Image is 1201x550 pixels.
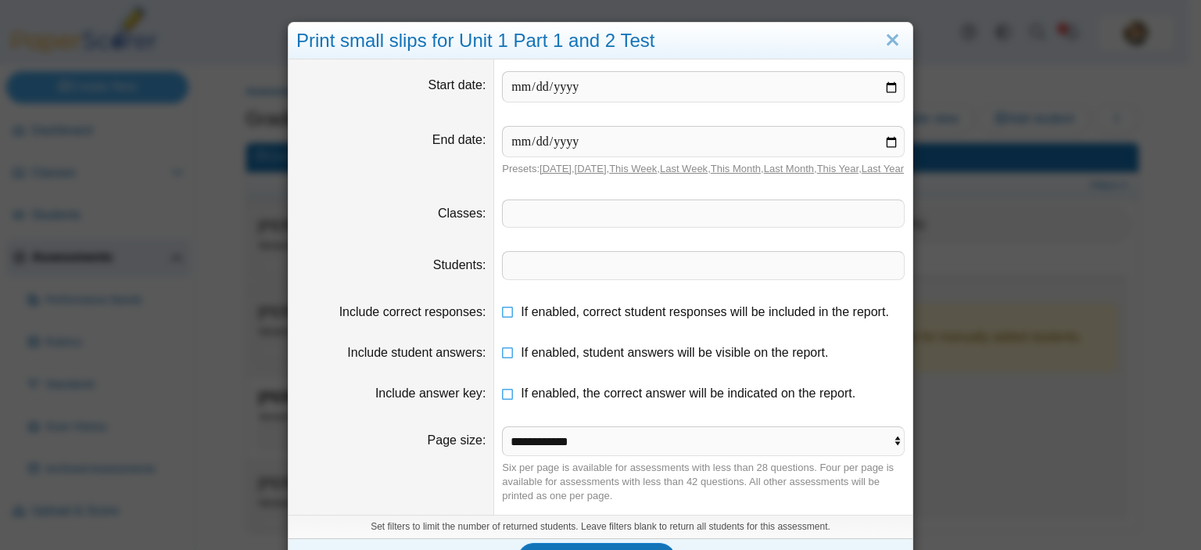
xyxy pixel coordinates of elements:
span: If enabled, student answers will be visible on the report. [521,346,828,359]
tags: ​ [502,251,905,279]
label: Include student answers [347,346,486,359]
a: [DATE] [540,163,572,174]
div: Print small slips for Unit 1 Part 1 and 2 Test [289,23,912,59]
tags: ​ [502,200,905,228]
label: Include answer key [375,386,486,400]
a: This Month [711,163,761,174]
span: If enabled, correct student responses will be included in the report. [521,305,889,318]
label: Start date [428,78,486,92]
label: Page size [428,433,486,447]
a: Last Year [862,163,904,174]
label: Classes [438,207,486,220]
a: Last Month [764,163,814,174]
a: This Year [817,163,859,174]
div: Set filters to limit the number of returned students. Leave filters blank to return all students ... [289,515,912,538]
label: Students [433,258,486,271]
a: [DATE] [575,163,607,174]
a: This Week [609,163,657,174]
a: Close [880,27,905,54]
label: Include correct responses [339,305,486,318]
span: If enabled, the correct answer will be indicated on the report. [521,386,855,400]
label: End date [432,133,486,146]
a: Last Week [660,163,708,174]
div: Presets: , , , , , , , [502,162,905,176]
div: Six per page is available for assessments with less than 28 questions. Four per page is available... [502,461,905,504]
